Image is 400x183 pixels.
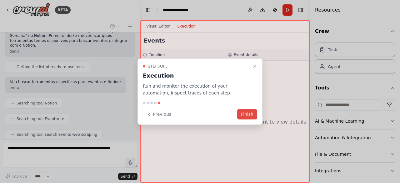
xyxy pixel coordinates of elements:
button: Finish [237,109,257,119]
p: Run and monitor the execution of your automation, inspect traces of each step. [143,82,250,97]
span: Step 5 of 5 [148,64,168,69]
button: Close walkthrough [251,62,258,70]
h3: Execution [143,71,250,80]
button: Hide left sidebar [144,6,152,14]
button: Previous [143,109,175,119]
